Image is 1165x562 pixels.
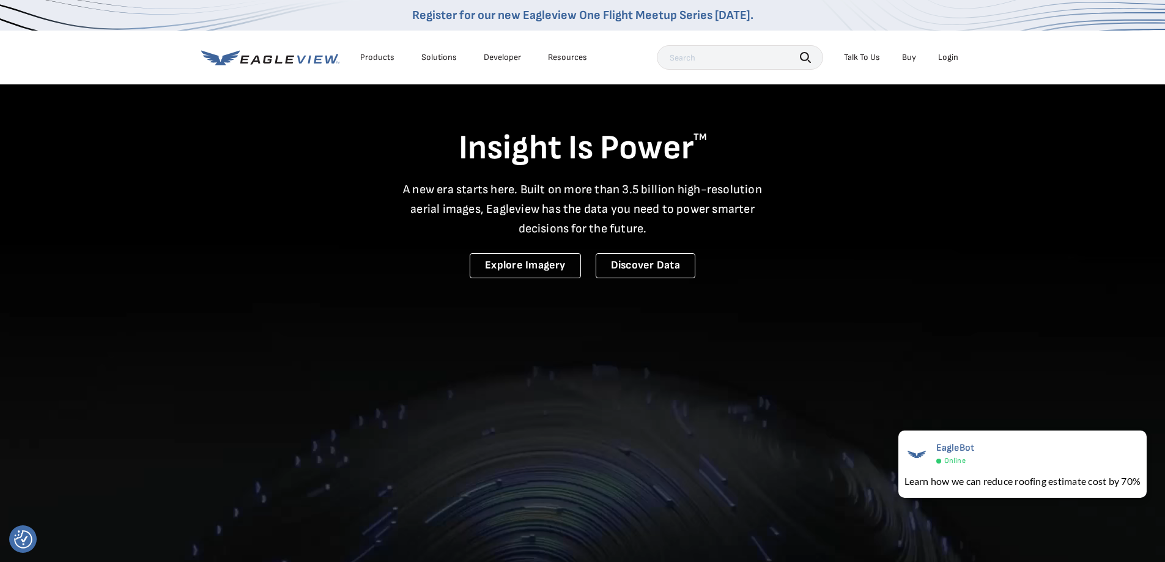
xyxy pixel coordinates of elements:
[596,253,695,278] a: Discover Data
[360,52,394,63] div: Products
[412,8,753,23] a: Register for our new Eagleview One Flight Meetup Series [DATE].
[693,131,707,143] sup: TM
[902,52,916,63] a: Buy
[470,253,581,278] a: Explore Imagery
[396,180,770,238] p: A new era starts here. Built on more than 3.5 billion high-resolution aerial images, Eagleview ha...
[421,52,457,63] div: Solutions
[14,530,32,549] button: Consent Preferences
[657,45,823,70] input: Search
[201,127,964,170] h1: Insight Is Power
[548,52,587,63] div: Resources
[14,530,32,549] img: Revisit consent button
[936,442,975,454] span: EagleBot
[938,52,958,63] div: Login
[904,442,929,467] img: EagleBot
[944,456,966,465] span: Online
[484,52,521,63] a: Developer
[904,474,1141,489] div: Learn how we can reduce roofing estimate cost by 70%
[844,52,880,63] div: Talk To Us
